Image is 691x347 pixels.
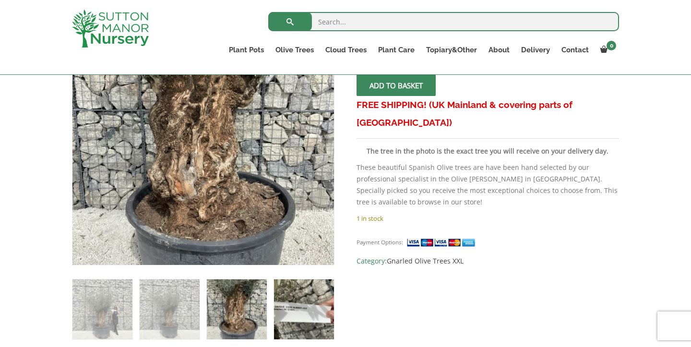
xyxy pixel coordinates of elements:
a: 0 [595,43,619,57]
a: About [483,43,515,57]
p: 1 in stock [357,213,619,224]
button: Add to basket [357,74,436,96]
img: Gnarled Olive Tree XXL (Ancient) J528 - Image 2 [140,279,200,339]
a: Delivery [515,43,556,57]
img: Gnarled Olive Tree XXL (Ancient) J528 [72,279,132,339]
small: Payment Options: [357,239,403,246]
a: Contact [556,43,595,57]
span: Category: [357,255,619,267]
img: Gnarled Olive Tree XXL (Ancient) J528 - Image 4 [274,279,334,339]
img: logo [72,10,149,48]
a: Plant Care [372,43,420,57]
img: payment supported [406,238,478,248]
strong: The tree in the photo is the exact tree you will receive on your delivery day. [367,146,608,156]
h3: FREE SHIPPING! (UK Mainland & covering parts of [GEOGRAPHIC_DATA]) [357,96,619,132]
a: Cloud Trees [320,43,372,57]
input: Search... [268,12,619,31]
a: Olive Trees [270,43,320,57]
img: Gnarled Olive Tree XXL (Ancient) J528 - Image 3 [207,279,267,339]
a: Topiary&Other [420,43,483,57]
span: 0 [607,41,616,50]
a: Gnarled Olive Trees XXL [387,256,464,265]
p: These beautiful Spanish Olive trees are have been hand selected by our professional specialist in... [357,162,619,208]
a: Plant Pots [223,43,270,57]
